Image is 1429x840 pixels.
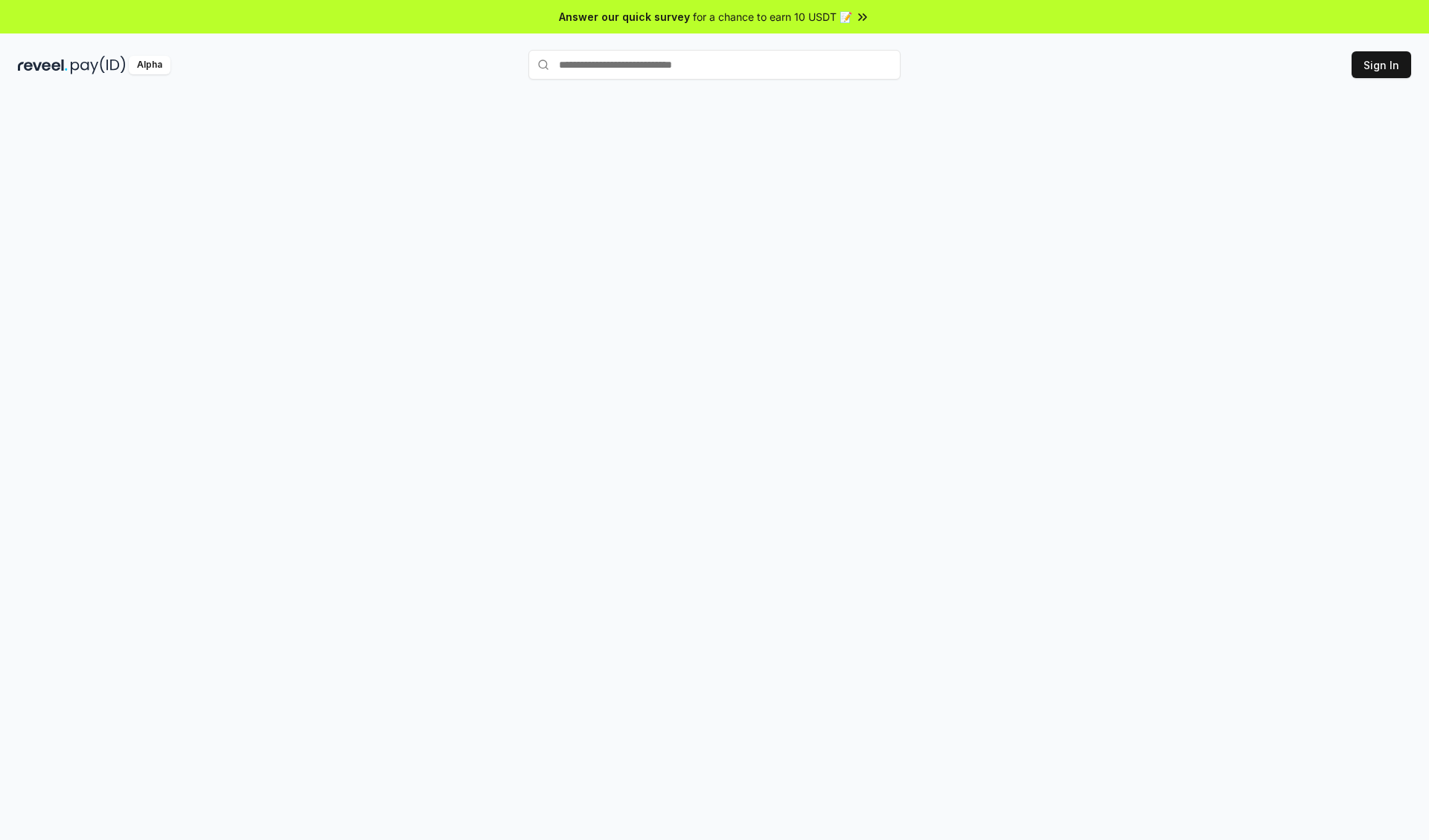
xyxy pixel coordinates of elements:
span: for a chance to earn 10 USDT 📝 [693,9,852,25]
img: reveel_dark [18,56,68,74]
span: Answer our quick survey [559,9,690,25]
div: Alpha [129,56,170,74]
img: pay_id [71,56,126,74]
button: Sign In [1352,51,1411,78]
